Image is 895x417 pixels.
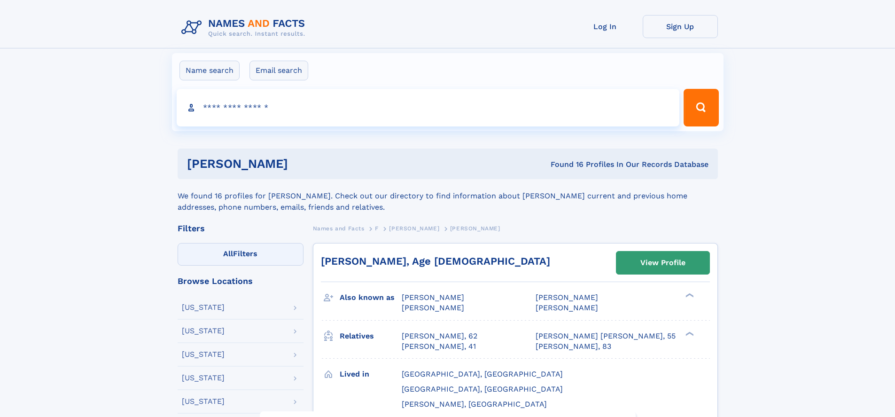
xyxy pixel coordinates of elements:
[178,243,304,266] label: Filters
[389,225,439,232] span: [PERSON_NAME]
[450,225,500,232] span: [PERSON_NAME]
[340,366,402,382] h3: Lived in
[419,159,708,170] div: Found 16 Profiles In Our Records Database
[568,15,643,38] a: Log In
[340,328,402,344] h3: Relatives
[402,341,476,352] a: [PERSON_NAME], 41
[375,225,379,232] span: F
[179,61,240,80] label: Name search
[536,293,598,302] span: [PERSON_NAME]
[402,303,464,312] span: [PERSON_NAME]
[249,61,308,80] label: Email search
[178,179,718,213] div: We found 16 profiles for [PERSON_NAME]. Check out our directory to find information about [PERSON...
[178,224,304,233] div: Filters
[402,400,547,409] span: [PERSON_NAME], [GEOGRAPHIC_DATA]
[182,304,225,311] div: [US_STATE]
[340,290,402,306] h3: Also known as
[321,255,550,267] a: [PERSON_NAME], Age [DEMOGRAPHIC_DATA]
[536,341,611,352] a: [PERSON_NAME], 83
[178,277,304,285] div: Browse Locations
[182,351,225,358] div: [US_STATE]
[402,331,477,341] a: [PERSON_NAME], 62
[402,370,563,378] span: [GEOGRAPHIC_DATA], [GEOGRAPHIC_DATA]
[177,89,680,126] input: search input
[402,293,464,302] span: [PERSON_NAME]
[187,158,420,170] h1: [PERSON_NAME]
[683,292,694,299] div: ❯
[536,303,598,312] span: [PERSON_NAME]
[389,222,439,234] a: [PERSON_NAME]
[182,327,225,335] div: [US_STATE]
[182,398,225,405] div: [US_STATE]
[643,15,718,38] a: Sign Up
[313,222,365,234] a: Names and Facts
[683,330,694,337] div: ❯
[536,331,676,341] a: [PERSON_NAME] [PERSON_NAME], 55
[616,252,709,274] a: View Profile
[375,222,379,234] a: F
[223,249,233,258] span: All
[684,89,718,126] button: Search Button
[178,15,313,40] img: Logo Names and Facts
[182,374,225,382] div: [US_STATE]
[640,252,685,274] div: View Profile
[402,385,563,393] span: [GEOGRAPHIC_DATA], [GEOGRAPHIC_DATA]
